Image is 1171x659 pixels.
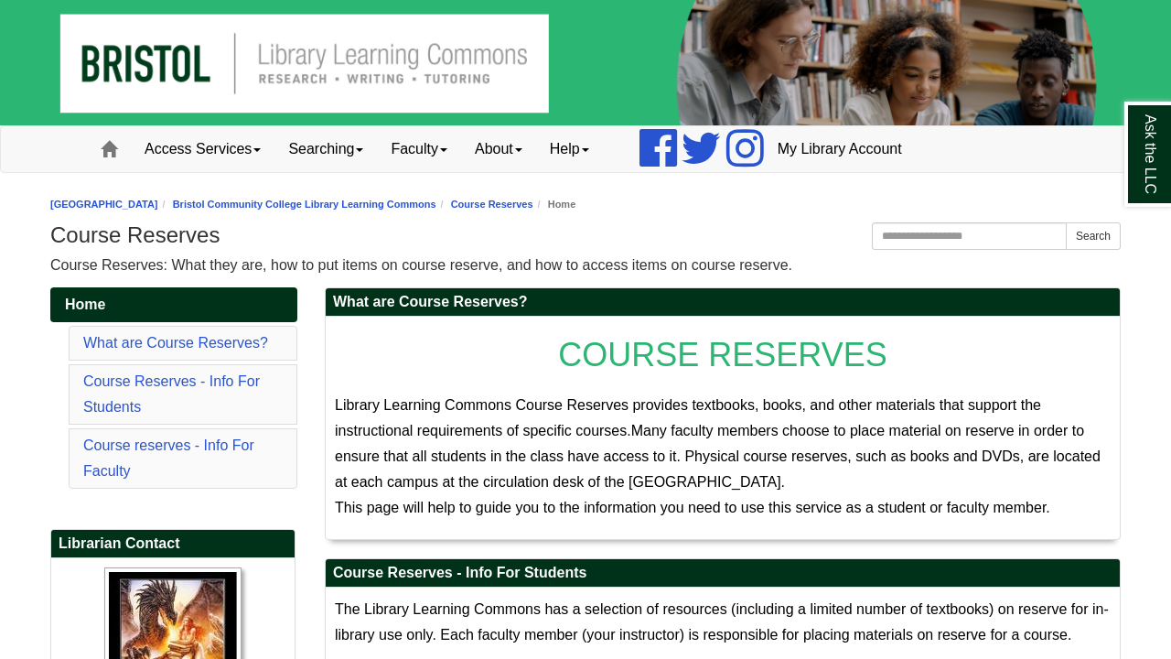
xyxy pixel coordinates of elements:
a: Course reserves - Info For Faculty [83,438,254,479]
nav: breadcrumb [50,196,1121,213]
a: Access Services [131,126,274,172]
h1: Course Reserves [50,222,1121,248]
a: Searching [274,126,377,172]
h2: Course Reserves - Info For Students [326,559,1120,588]
a: About [461,126,536,172]
a: [GEOGRAPHIC_DATA] [50,199,158,210]
span: Home [65,297,105,312]
button: Search [1066,222,1121,250]
span: Course Reserves: What they are, how to put items on course reserve, and how to access items on co... [50,257,792,273]
h2: What are Course Reserves? [326,288,1120,317]
a: Faculty [377,126,461,172]
span: COURSE RESERVES [558,336,886,373]
a: My Library Account [764,126,916,172]
a: Course Reserves - Info For Students [83,373,260,415]
a: Home [50,287,297,322]
h2: Librarian Contact [51,530,295,558]
span: Library Learning Commons Course Reserves provides textbooks, books, and other materials that supp... [335,397,1041,438]
a: What are Course Reserves? [83,335,268,351]
span: Many faculty members choose to place material on reserve in order to ensure that all students in ... [335,423,1101,490]
span: This page will help to guide you to the information you need to use this service as a student or ... [335,500,1050,515]
li: Home [533,196,576,213]
a: Course Reserves [451,199,533,210]
a: Help [536,126,603,172]
a: Bristol Community College Library Learning Commons [173,199,436,210]
span: The Library Learning Commons has a selection of resources (including a limited number of textbook... [335,601,1109,643]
